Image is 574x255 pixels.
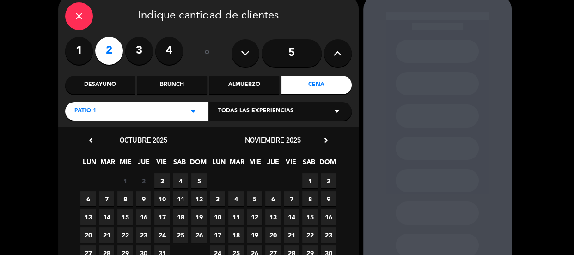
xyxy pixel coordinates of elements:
span: 24 [154,227,170,243]
span: 7 [284,191,299,206]
span: 16 [321,209,336,225]
span: 20 [80,227,96,243]
span: Todas las experiencias [218,107,293,116]
span: LUN [211,157,226,172]
span: 20 [265,227,281,243]
span: 12 [191,191,207,206]
span: MAR [100,157,115,172]
span: Patio 1 [74,107,96,116]
span: 13 [80,209,96,225]
label: 3 [125,37,153,65]
span: 25 [173,227,188,243]
i: arrow_drop_down [331,106,342,117]
span: SAB [172,157,187,172]
span: 1 [117,173,133,188]
span: 21 [99,227,114,243]
span: 6 [80,191,96,206]
span: 19 [191,209,207,225]
span: 2 [321,173,336,188]
span: octubre 2025 [120,135,167,145]
span: 4 [173,173,188,188]
span: 15 [302,209,318,225]
span: 10 [154,191,170,206]
span: 1 [302,173,318,188]
div: Indique cantidad de clientes [65,2,352,30]
span: 12 [247,209,262,225]
span: 9 [321,191,336,206]
span: 11 [173,191,188,206]
span: 22 [302,227,318,243]
span: SAB [301,157,317,172]
span: noviembre 2025 [245,135,301,145]
span: VIE [283,157,299,172]
span: 17 [210,227,225,243]
span: 15 [117,209,133,225]
div: Brunch [137,76,207,94]
span: MIE [247,157,263,172]
span: 5 [191,173,207,188]
span: VIE [154,157,169,172]
span: 14 [99,209,114,225]
span: 7 [99,191,114,206]
i: close [73,11,85,22]
span: 5 [247,191,262,206]
div: Cena [281,76,351,94]
i: chevron_right [321,135,331,145]
span: DOM [190,157,205,172]
span: 18 [228,227,244,243]
div: Desayuno [65,76,135,94]
div: Almuerzo [209,76,279,94]
span: MIE [118,157,133,172]
i: arrow_drop_down [188,106,199,117]
span: 18 [173,209,188,225]
span: 2 [136,173,151,188]
span: 8 [302,191,318,206]
span: 26 [191,227,207,243]
span: DOM [319,157,335,172]
span: 23 [321,227,336,243]
span: 8 [117,191,133,206]
span: 16 [136,209,151,225]
label: 2 [95,37,123,65]
span: MAR [229,157,244,172]
span: JUE [265,157,281,172]
span: 3 [210,191,225,206]
span: 19 [247,227,262,243]
span: JUE [136,157,151,172]
label: 4 [155,37,183,65]
span: 22 [117,227,133,243]
span: 17 [154,209,170,225]
span: 11 [228,209,244,225]
span: 21 [284,227,299,243]
div: ó [192,37,222,69]
label: 1 [65,37,93,65]
span: 3 [154,173,170,188]
i: chevron_left [86,135,96,145]
span: 23 [136,227,151,243]
span: 13 [265,209,281,225]
span: 6 [265,191,281,206]
span: 9 [136,191,151,206]
span: 14 [284,209,299,225]
span: LUN [82,157,97,172]
span: 10 [210,209,225,225]
span: 4 [228,191,244,206]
